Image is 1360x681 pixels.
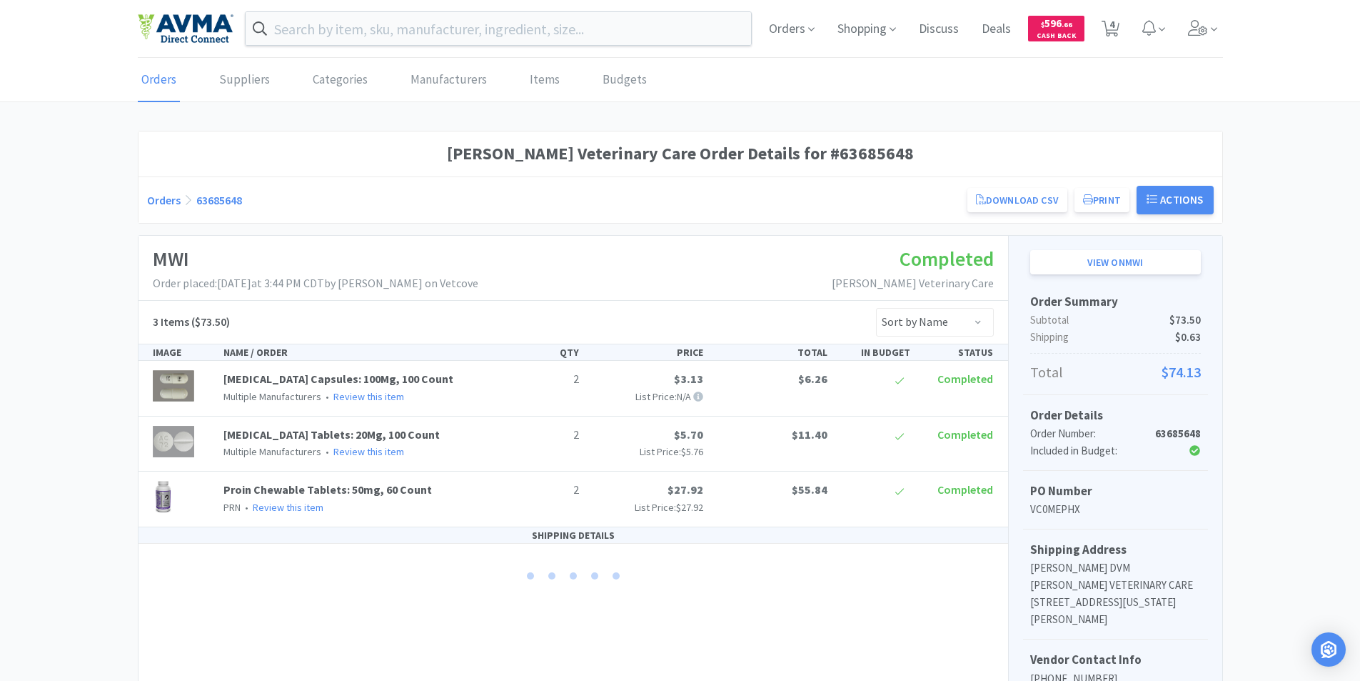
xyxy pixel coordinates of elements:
[223,501,241,514] span: PRN
[138,527,1008,544] div: SHIPPING DETAILS
[676,501,703,514] span: $27.92
[674,372,703,386] span: $3.13
[1062,20,1072,29] span: . 66
[333,390,404,403] a: Review this item
[833,344,916,360] div: IN BUDGET
[937,427,993,442] span: Completed
[407,59,490,102] a: Manufacturers
[253,501,323,514] a: Review this item
[138,14,233,44] img: e4e33dab9f054f5782a47901c742baa9_102.png
[153,370,194,402] img: 609a09e61c544f2bb041484729df9224_393934.png
[1030,540,1201,560] h5: Shipping Address
[599,59,650,102] a: Budgets
[792,482,827,497] span: $55.84
[1037,32,1076,41] span: Cash Back
[1041,16,1072,30] span: 596
[1028,9,1084,48] a: $596.66Cash Back
[1030,501,1201,518] p: VC0MEPHX
[590,499,703,515] p: List Price:
[246,12,752,45] input: Search by item, sku, manufacturer, ingredient, size...
[218,344,502,360] div: NAME / ORDER
[508,481,579,499] p: 2
[196,193,242,207] a: 63685648
[976,23,1017,36] a: Deals
[1311,632,1346,667] div: Open Intercom Messenger
[153,243,478,275] h1: MWI
[508,426,579,444] p: 2
[147,140,1214,167] h1: [PERSON_NAME] Veterinary Care Order Details for #63685648
[1096,24,1125,37] a: 4
[153,481,173,512] img: dc22b2b93e92400c9c4da9878d6bf24f_149845.png
[1030,312,1201,329] p: Subtotal
[585,344,709,360] div: PRICE
[709,344,833,360] div: TOTAL
[937,372,993,386] span: Completed
[1030,329,1201,346] p: Shipping
[243,501,251,514] span: •
[1030,425,1144,442] div: Order Number:
[223,427,440,442] a: [MEDICAL_DATA] Tablets: 20Mg, 100 Count
[798,372,827,386] span: $6.26
[526,59,563,102] a: Items
[1137,186,1214,214] button: Actions
[223,482,432,497] a: Proin Chewable Tablets: 50mg, 60 Count
[1030,650,1201,670] h5: Vendor Contact Info
[153,274,478,293] p: Order placed: [DATE] at 3:44 PM CDT by [PERSON_NAME] on Vetcove
[1030,406,1201,425] h5: Order Details
[216,59,273,102] a: Suppliers
[502,344,585,360] div: QTY
[590,444,703,459] p: List Price:
[590,389,703,404] p: List Price: N/A
[223,445,321,458] span: Multiple Manufacturers
[153,313,230,332] h5: ($73.50)
[223,372,453,386] a: [MEDICAL_DATA] Capsules: 100Mg, 100 Count
[681,445,703,458] span: $5.76
[223,390,321,403] span: Multiple Manufacturers
[674,427,703,442] span: $5.70
[1030,442,1144,459] div: Included in Budget:
[153,426,195,457] img: 1f4d50462c07416aac8a57c15efb0255_692679.png
[1030,482,1201,501] h5: PO Number
[323,445,331,458] span: •
[1175,329,1201,346] span: $0.63
[1041,20,1044,29] span: $
[1162,361,1201,384] span: $74.13
[1030,361,1201,384] p: Total
[309,59,371,102] a: Categories
[147,344,218,360] div: IMAGE
[1155,427,1201,440] strong: 63685648
[1030,250,1201,274] a: View onMWI
[1074,188,1129,212] button: Print
[900,246,994,272] span: Completed
[916,344,999,360] div: STATUS
[1030,292,1201,312] h5: Order Summary
[1169,312,1201,329] span: $73.50
[967,188,1067,212] a: Download CSV
[138,59,180,102] a: Orders
[153,314,189,329] span: 3 Items
[668,482,703,497] span: $27.92
[913,23,964,36] a: Discuss
[147,193,181,207] a: Orders
[832,274,994,293] p: [PERSON_NAME] Veterinary Care
[937,482,993,497] span: Completed
[508,370,579,389] p: 2
[333,445,404,458] a: Review this item
[1030,560,1201,628] p: [PERSON_NAME] DVM [PERSON_NAME] VETERINARY CARE [STREET_ADDRESS][US_STATE][PERSON_NAME]
[323,390,331,403] span: •
[792,427,827,442] span: $11.40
